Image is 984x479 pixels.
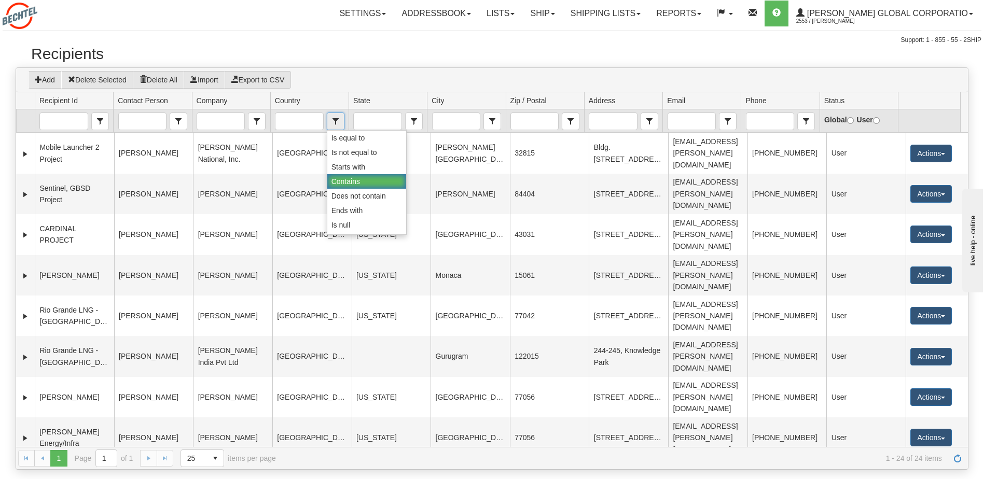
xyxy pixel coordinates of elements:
[114,417,193,458] td: [PERSON_NAME]
[96,450,117,467] input: Page 1
[272,377,352,417] td: [GEOGRAPHIC_DATA]
[193,174,272,214] td: [PERSON_NAME]
[352,255,431,295] td: [US_STATE]
[352,295,431,336] td: [US_STATE]
[331,176,360,187] span: Contains
[331,147,377,158] span: Is not equal to
[510,133,589,173] td: 32815
[589,417,668,458] td: [STREET_ADDRESS]
[349,109,427,133] td: filter cell
[826,336,906,376] td: User
[668,377,747,417] td: [EMAIL_ADDRESS][PERSON_NAME][DOMAIN_NAME]
[719,113,736,130] span: select
[431,295,510,336] td: [GEOGRAPHIC_DATA]
[745,95,766,106] span: Phone
[824,95,845,106] span: Status
[331,133,365,143] span: Is equal to
[826,417,906,458] td: User
[170,112,187,130] span: Contact Person
[193,295,272,336] td: [PERSON_NAME]
[35,255,114,295] td: [PERSON_NAME]
[910,348,952,365] button: Actions
[50,450,67,467] span: Page 1
[589,377,668,417] td: [STREET_ADDRESS]
[20,352,31,362] a: Expand
[272,295,352,336] td: [GEOGRAPHIC_DATA]
[193,417,272,458] td: [PERSON_NAME]
[797,112,815,130] span: Phone
[747,174,827,214] td: [PHONE_NUMBER]
[747,133,827,173] td: [PHONE_NUMBER]
[562,112,579,130] span: Zip / Postal
[796,16,874,26] span: 2553 / [PERSON_NAME]
[427,109,505,133] td: filter cell
[353,95,370,106] span: State
[20,392,31,403] a: Expand
[483,112,501,130] span: City
[20,311,31,321] a: Expand
[747,377,827,417] td: [PHONE_NUMBER]
[354,113,401,130] input: State
[433,113,480,130] input: City
[910,388,952,406] button: Actions
[406,113,422,130] span: select
[193,336,272,376] td: [PERSON_NAME] India Pvt Ltd
[668,255,747,295] td: [EMAIL_ADDRESS][PERSON_NAME][DOMAIN_NAME]
[133,71,184,89] button: Delete All
[857,114,880,125] label: User
[589,295,668,336] td: [STREET_ADDRESS]
[16,68,968,92] div: grid toolbar
[275,113,323,130] input: Country
[668,133,747,173] td: [EMAIL_ADDRESS][PERSON_NAME][DOMAIN_NAME]
[327,112,344,130] span: Country
[873,117,880,124] input: User
[826,214,906,255] td: User
[327,113,344,130] span: select
[20,271,31,281] a: Expand
[668,174,747,214] td: [EMAIL_ADDRESS][PERSON_NAME][DOMAIN_NAME]
[826,133,906,173] td: User
[847,117,854,124] input: Global
[589,95,615,106] span: Address
[91,112,109,130] span: Recipient Id
[3,3,37,29] img: logo2553.jpg
[805,9,968,18] span: [PERSON_NAME] Global Corporatio
[479,1,522,26] a: Lists
[193,214,272,255] td: [PERSON_NAME]
[170,113,187,130] span: select
[272,336,352,376] td: [GEOGRAPHIC_DATA]
[431,174,510,214] td: [PERSON_NAME]
[225,71,292,89] button: Export to CSV
[824,114,854,125] label: Global
[949,450,966,467] a: Refresh
[35,336,114,376] td: Rio Grande LNG - [GEOGRAPHIC_DATA]
[589,133,668,173] td: Bldg. [STREET_ADDRESS]
[248,112,266,130] span: Company
[484,113,501,130] span: select
[668,113,715,130] input: Email
[589,255,668,295] td: [STREET_ADDRESS]
[589,174,668,214] td: [STREET_ADDRESS]
[187,453,201,463] span: 25
[820,109,898,133] td: filter cell
[114,174,193,214] td: [PERSON_NAME]
[662,109,741,133] td: filter cell
[589,113,636,130] input: Address
[431,214,510,255] td: [GEOGRAPHIC_DATA]
[272,255,352,295] td: [GEOGRAPHIC_DATA]
[431,377,510,417] td: [GEOGRAPHIC_DATA]
[431,255,510,295] td: Monaca
[20,230,31,240] a: Expand
[20,189,31,200] a: Expand
[826,377,906,417] td: User
[431,417,510,458] td: [GEOGRAPHIC_DATA]
[910,429,952,446] button: Actions
[667,95,685,106] span: Email
[668,295,747,336] td: [EMAIL_ADDRESS][PERSON_NAME][DOMAIN_NAME]
[747,214,827,255] td: [PHONE_NUMBER]
[510,417,589,458] td: 77056
[207,450,224,467] span: select
[352,417,431,458] td: [US_STATE]
[290,454,942,462] span: 1 - 24 of 24 items
[35,133,114,173] td: Mobile Launcher 2 Project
